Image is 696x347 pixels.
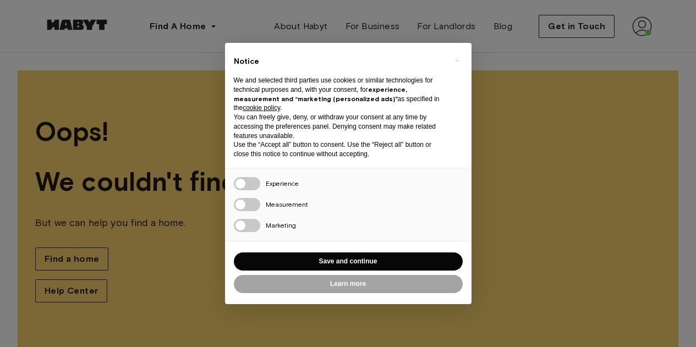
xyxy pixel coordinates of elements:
span: Measurement [266,200,308,208]
span: Experience [266,179,299,188]
button: Learn more [234,275,463,293]
span: × [455,54,459,67]
strong: experience, measurement and “marketing (personalized ads)” [234,85,407,103]
p: You can freely give, deny, or withdraw your consent at any time by accessing the preferences pane... [234,113,445,140]
a: cookie policy [243,104,280,112]
p: Use the “Accept all” button to consent. Use the “Reject all” button or close this notice to conti... [234,140,445,159]
button: Close this notice [448,52,466,69]
span: Marketing [266,221,296,229]
button: Save and continue [234,252,463,271]
h2: Notice [234,56,445,67]
p: We and selected third parties use cookies or similar technologies for technical purposes and, wit... [234,76,445,113]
